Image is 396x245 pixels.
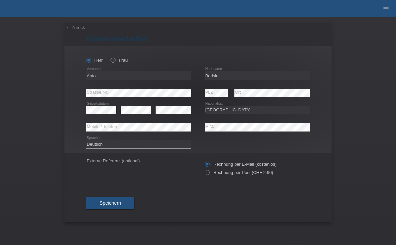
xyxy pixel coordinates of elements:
span: Speichern [100,200,121,206]
a: menu [379,6,393,10]
input: Rechnung per Post (CHF 2.90) [205,170,209,178]
label: Herr [86,58,103,63]
h1: Kunde bearbeiten [86,35,310,43]
label: Rechnung per E-Mail (kostenlos) [205,162,276,167]
label: Frau [111,58,128,63]
input: Herr [86,58,90,62]
label: Rechnung per Post (CHF 2.90) [205,170,273,175]
input: Rechnung per E-Mail (kostenlos) [205,162,209,170]
input: Frau [111,58,115,62]
button: Speichern [86,197,134,209]
a: ← Zurück [66,25,85,30]
i: menu [383,5,389,12]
